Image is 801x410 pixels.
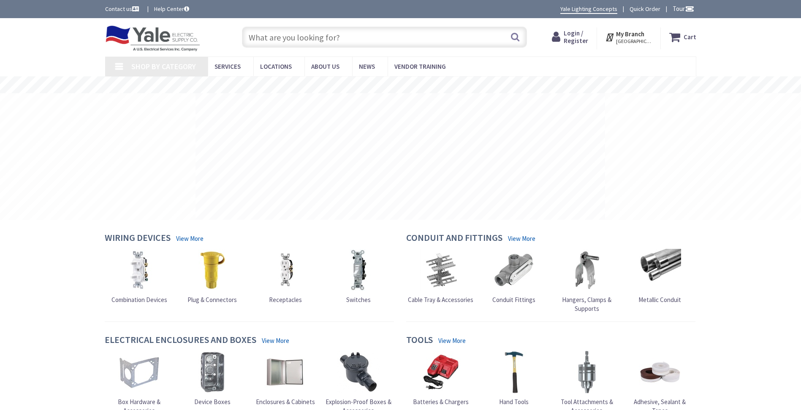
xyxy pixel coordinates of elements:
span: Hand Tools [499,398,529,406]
span: Tour [673,5,694,13]
a: Plug & Connectors Plug & Connectors [187,249,237,304]
strong: Cart [684,30,696,45]
img: Conduit Fittings [493,249,535,291]
span: [GEOGRAPHIC_DATA], [GEOGRAPHIC_DATA] [616,38,652,45]
a: Metallic Conduit Metallic Conduit [638,249,681,304]
img: Cable Tray & Accessories [420,249,462,291]
img: Hangers, Clamps & Supports [566,249,608,291]
span: Vendor Training [394,62,446,70]
a: Switches Switches [337,249,380,304]
img: Tool Attachments & Accessories [566,351,608,393]
img: Receptacles [264,249,307,291]
span: Device Boxes [194,398,231,406]
img: Plug & Connectors [191,249,234,291]
a: View More [176,234,204,243]
img: Metallic Conduit [639,249,681,291]
h4: Electrical Enclosures and Boxes [105,334,256,347]
a: View More [508,234,535,243]
a: Yale Lighting Concepts [560,5,617,14]
img: Device Boxes [191,351,234,393]
img: Combination Devices [118,249,160,291]
span: Locations [260,62,292,70]
span: Shop By Category [131,62,196,71]
span: News [359,62,375,70]
img: Enclosures & Cabinets [264,351,307,393]
span: Combination Devices [111,296,167,304]
span: Receptacles [269,296,302,304]
div: My Branch [GEOGRAPHIC_DATA], [GEOGRAPHIC_DATA] [605,30,652,45]
a: Conduit Fittings Conduit Fittings [492,249,535,304]
span: Switches [346,296,371,304]
strong: My Branch [616,30,644,38]
a: Cart [669,30,696,45]
img: Switches [337,249,380,291]
img: Box Hardware & Accessories [118,351,160,393]
img: Yale Electric Supply Co. [105,25,201,51]
a: Contact us [105,5,141,13]
a: Login / Register [552,30,588,45]
a: Enclosures & Cabinets Enclosures & Cabinets [256,351,315,406]
img: Batteries & Chargers [420,351,462,393]
a: Device Boxes Device Boxes [191,351,234,406]
a: Quick Order [630,5,660,13]
span: About Us [311,62,339,70]
span: Cable Tray & Accessories [408,296,473,304]
span: Conduit Fittings [492,296,535,304]
a: Hand Tools Hand Tools [493,351,535,406]
span: Hangers, Clamps & Supports [562,296,611,313]
h4: Conduit and Fittings [406,232,502,245]
a: View More [262,336,289,345]
span: Login / Register [564,29,588,45]
span: Services [215,62,241,70]
a: Cable Tray & Accessories Cable Tray & Accessories [408,249,473,304]
span: Metallic Conduit [638,296,681,304]
img: Adhesive, Sealant & Tapes [639,351,681,393]
img: Hand Tools [493,351,535,393]
a: Batteries & Chargers Batteries & Chargers [413,351,469,406]
a: Combination Devices Combination Devices [111,249,167,304]
img: Explosion-Proof Boxes & Accessories [337,351,380,393]
a: Receptacles Receptacles [264,249,307,304]
a: View More [438,336,466,345]
a: Help Center [154,5,189,13]
h4: Tools [406,334,433,347]
h4: Wiring Devices [105,232,171,245]
a: Hangers, Clamps & Supports Hangers, Clamps & Supports [552,249,622,313]
span: Plug & Connectors [187,296,237,304]
span: Enclosures & Cabinets [256,398,315,406]
input: What are you looking for? [242,27,527,48]
span: Batteries & Chargers [413,398,469,406]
